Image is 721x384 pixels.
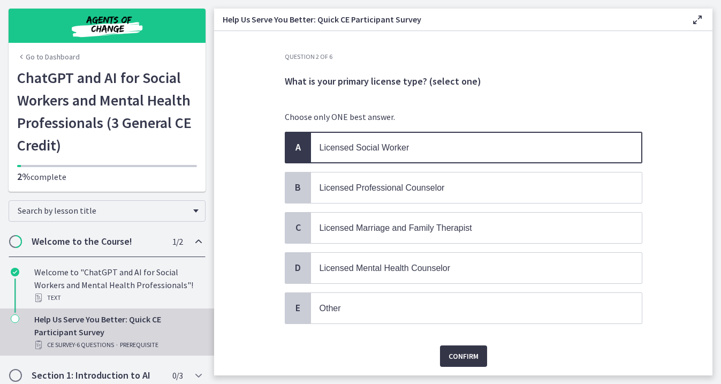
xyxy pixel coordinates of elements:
h3: Question 2 of 6 [285,52,642,61]
a: Go to Dashboard [17,51,80,62]
span: E [292,302,305,314]
div: Welcome to "ChatGPT and AI for Social Workers and Mental Health Professionals"! [34,266,201,304]
span: · [116,338,118,351]
span: D [292,261,305,274]
span: 0 / 3 [172,369,183,382]
span: Licensed Social Worker [320,143,409,152]
h1: ChatGPT and AI for Social Workers and Mental Health Professionals (3 General CE Credit) [17,66,197,156]
button: Confirm [440,345,487,367]
h2: Welcome to the Course! [32,235,162,248]
span: B [292,181,305,194]
p: Choose only ONE best answer. [285,110,642,123]
span: Search by lesson title [18,205,188,216]
div: Search by lesson title [9,200,206,222]
div: Help Us Serve You Better: Quick CE Participant Survey [34,313,201,351]
i: Completed [11,268,19,276]
span: Licensed Marriage and Family Therapist [320,223,472,232]
div: Text [34,291,201,304]
span: Other [320,304,341,313]
span: Confirm [449,350,479,363]
div: CE Survey [34,338,201,351]
h3: Help Us Serve You Better: Quick CE Participant Survey [223,13,674,26]
span: Licensed Professional Counselor [320,183,445,192]
span: · 6 Questions [75,338,114,351]
span: A [292,141,305,154]
span: 2% [17,170,31,183]
span: PREREQUISITE [120,338,158,351]
p: complete [17,170,197,183]
span: 1 / 2 [172,235,183,248]
img: Agents of Change [43,13,171,39]
span: C [292,221,305,234]
span: What is your primary license type? (select one) [285,75,481,87]
span: Licensed Mental Health Counselor [320,263,451,273]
